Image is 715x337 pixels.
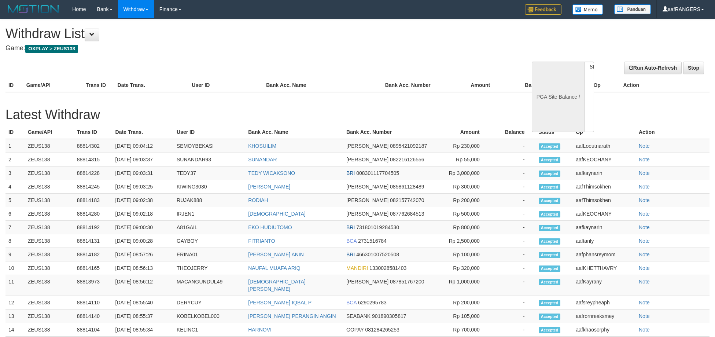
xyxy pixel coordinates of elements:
td: - [491,139,536,153]
span: Accepted [539,279,561,285]
td: - [491,323,536,337]
td: aafKEOCHANY [573,207,636,221]
td: 88814182 [74,248,113,261]
td: ZEUS138 [25,323,74,337]
td: 88814104 [74,323,113,337]
a: [DEMOGRAPHIC_DATA] [248,211,306,217]
th: Bank Acc. Number [382,78,442,92]
td: [DATE] 09:03:37 [113,153,174,166]
span: 1330028581403 [369,265,406,271]
td: - [491,309,536,323]
a: Note [639,300,650,305]
td: Rp 200,000 [438,296,491,309]
td: ZEUS138 [25,166,74,180]
th: Op [573,125,636,139]
th: Action [620,78,710,92]
span: 008301117704505 [356,170,399,176]
th: Action [636,125,710,139]
td: 12 [5,296,25,309]
span: 901890305817 [372,313,406,319]
td: 88814228 [74,166,113,180]
th: Trans ID [74,125,113,139]
td: 7 [5,221,25,234]
td: ZEUS138 [25,261,74,275]
td: aafThimsokhen [573,194,636,207]
td: 11 [5,275,25,296]
td: [DATE] 09:03:25 [113,180,174,194]
td: - [491,166,536,180]
td: 88814183 [74,194,113,207]
span: BCA [346,300,357,305]
a: Note [639,184,650,190]
th: Game/API [25,125,74,139]
span: Accepted [539,198,561,204]
td: - [491,153,536,166]
td: 88814165 [74,261,113,275]
td: 4 [5,180,25,194]
td: aafkaynarin [573,221,636,234]
a: Note [639,143,650,149]
span: 085861128489 [390,184,424,190]
td: ZEUS138 [25,153,74,166]
th: Amount [442,78,501,92]
span: 087762684513 [390,211,424,217]
td: ZEUS138 [25,234,74,248]
th: Op [590,78,620,92]
span: Accepted [539,157,561,163]
td: 5 [5,194,25,207]
td: IRJEN1 [174,207,245,221]
td: - [491,296,536,309]
a: Note [639,211,650,217]
td: 14 [5,323,25,337]
td: [DATE] 08:55:34 [113,323,174,337]
td: Rp 320,000 [438,261,491,275]
span: 2731516784 [358,238,387,244]
th: Balance [491,125,536,139]
span: Accepted [539,211,561,217]
td: Rp 230,000 [438,139,491,153]
td: - [491,275,536,296]
td: ZEUS138 [25,296,74,309]
td: 1 [5,139,25,153]
div: PGA Site Balance / [532,62,585,132]
span: MANDIRI [346,265,368,271]
span: [PERSON_NAME] [346,143,388,149]
span: BRI [346,252,355,257]
td: 10 [5,261,25,275]
a: Note [639,170,650,176]
td: Rp 1,000,000 [438,275,491,296]
span: Accepted [539,265,561,272]
td: Rp 3,000,000 [438,166,491,180]
a: Note [639,197,650,203]
span: SEABANK [346,313,371,319]
td: ZEUS138 [25,180,74,194]
span: 6290295783 [358,300,387,305]
span: Accepted [539,314,561,320]
span: [PERSON_NAME] [346,157,388,162]
th: ID [5,78,23,92]
td: [DATE] 09:04:12 [113,139,174,153]
span: [PERSON_NAME] [346,211,388,217]
td: MACANGUNDUL49 [174,275,245,296]
a: Note [639,238,650,244]
td: 8 [5,234,25,248]
a: Stop [683,62,704,74]
span: Accepted [539,184,561,190]
span: [PERSON_NAME] [346,197,388,203]
td: TEDY37 [174,166,245,180]
td: ERINA01 [174,248,245,261]
th: Date Trans. [115,78,189,92]
a: Note [639,313,650,319]
td: Rp 500,000 [438,207,491,221]
th: Bank Acc. Name [245,125,343,139]
td: 2 [5,153,25,166]
td: A81GAIL [174,221,245,234]
td: 9 [5,248,25,261]
td: [DATE] 08:55:40 [113,296,174,309]
th: User ID [189,78,263,92]
td: 88814280 [74,207,113,221]
td: - [491,234,536,248]
td: 88814315 [74,153,113,166]
td: ZEUS138 [25,139,74,153]
td: Rp 105,000 [438,309,491,323]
